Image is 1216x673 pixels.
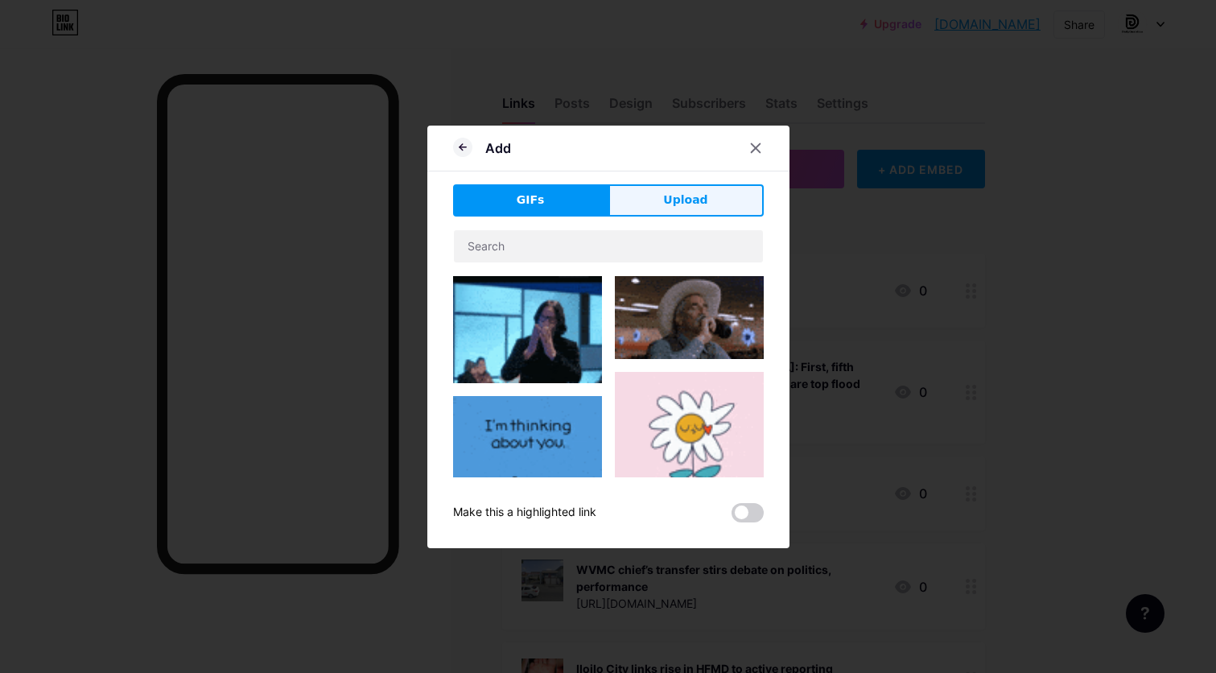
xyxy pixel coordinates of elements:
[453,396,602,545] img: Gihpy
[454,230,763,262] input: Search
[615,276,764,360] img: Gihpy
[453,503,596,522] div: Make this a highlighted link
[608,184,764,217] button: Upload
[453,276,602,383] img: Gihpy
[615,372,764,527] img: Gihpy
[663,192,707,209] span: Upload
[453,184,608,217] button: GIFs
[485,138,511,158] div: Add
[517,192,545,209] span: GIFs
